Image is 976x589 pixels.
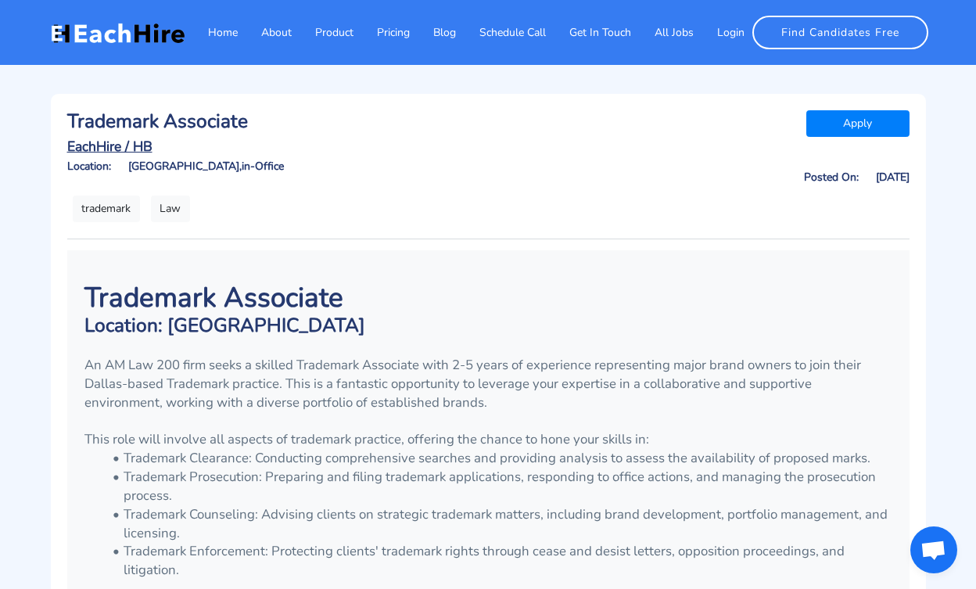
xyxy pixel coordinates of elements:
[67,110,480,133] h3: Trademark Associate
[238,16,292,48] a: About
[410,16,456,48] a: Blog
[84,430,892,449] p: This role will involve all aspects of trademark practice, offering the chance to hone your skills...
[104,449,892,468] li: Trademark Clearance: Conducting comprehensive searches and providing analysis to assess the avail...
[292,16,353,48] a: Product
[497,171,910,185] h6: Posted On: [DATE]
[806,110,910,137] a: Apply
[51,21,185,45] img: EachHire Logo
[84,314,892,337] h3: Location: [GEOGRAPHIC_DATA]
[67,137,152,156] u: EachHire / HB
[84,356,892,412] p: An AM Law 200 firm seeks a skilled Trademark Associate with 2-5 years of experience representing ...
[456,16,546,48] a: Schedule Call
[104,542,892,580] li: Trademark Enforcement: Protecting clients' trademark rights through cease and desist letters, opp...
[694,16,745,48] a: Login
[67,138,480,155] a: EachHire / HB
[185,16,238,48] a: Home
[752,16,928,49] a: Find Candidates Free
[242,159,284,174] span: in-Office
[84,282,892,314] h1: Trademark Associate
[67,160,480,174] h6: Location: [GEOGRAPHIC_DATA],
[104,505,892,543] li: Trademark Counseling: Advising clients on strategic trademark matters, including brand developmen...
[104,468,892,505] li: Trademark Prosecution: Preparing and filing trademark applications, responding to office actions,...
[546,16,631,48] a: Get In Touch
[910,526,957,573] div: Open chat
[353,16,410,48] a: Pricing
[631,16,694,48] a: All Jobs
